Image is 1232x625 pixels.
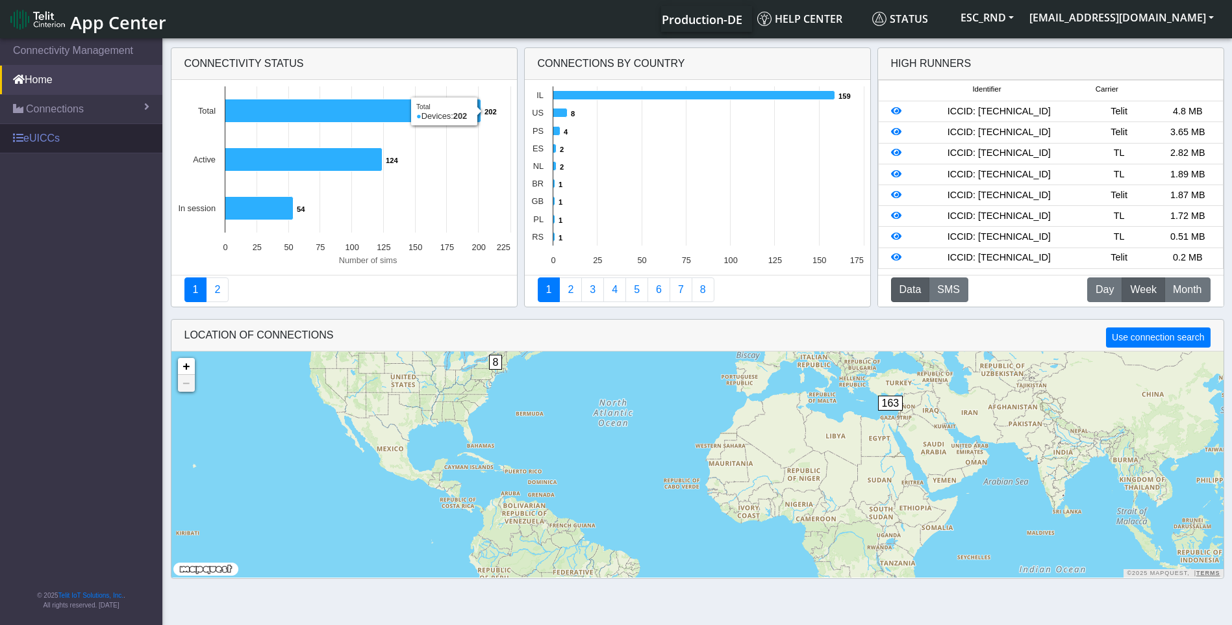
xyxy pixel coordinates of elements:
nav: Summary paging [184,277,504,302]
text: GB [531,196,544,206]
text: 25 [252,242,261,252]
text: 200 [471,242,485,252]
text: 50 [637,255,646,265]
div: Telit [1085,188,1153,203]
div: 1.72 MB [1153,209,1222,223]
a: Your current platform instance [661,6,742,32]
text: 1 [559,181,562,188]
text: 100 [723,255,737,265]
text: 175 [849,255,863,265]
button: [EMAIL_ADDRESS][DOMAIN_NAME] [1022,6,1222,29]
a: Help center [752,6,867,32]
text: BR [532,179,544,188]
div: ICCID: [TECHNICAL_ID] [913,188,1085,203]
span: 8 [489,355,503,370]
a: Not Connected for 30 days [692,277,714,302]
a: Terms [1196,570,1220,576]
span: App Center [70,10,166,34]
div: ICCID: [TECHNICAL_ID] [913,209,1085,223]
text: 175 [440,242,453,252]
text: 2 [560,146,564,153]
div: 1.89 MB [1153,168,1222,182]
a: Usage per Country [581,277,604,302]
button: Month [1164,277,1210,302]
a: 14 Days Trend [647,277,670,302]
div: ICCID: [TECHNICAL_ID] [913,251,1085,265]
div: Connections By Country [525,48,870,80]
div: TL [1085,146,1153,160]
a: Carrier [559,277,582,302]
text: 1 [559,216,562,224]
a: Zero Session [670,277,692,302]
div: High Runners [891,56,972,71]
text: 0 [551,255,555,265]
div: 1 [838,335,851,374]
a: Status [867,6,953,32]
button: Week [1122,277,1165,302]
a: Zoom in [178,358,195,375]
span: Month [1173,282,1201,298]
div: 4.8 MB [1153,105,1222,119]
button: SMS [929,277,968,302]
div: ICCID: [TECHNICAL_ID] [913,146,1085,160]
text: 159 [838,92,851,100]
text: 225 [496,242,510,252]
div: 0.51 MB [1153,230,1222,244]
text: Number of sims [338,255,397,265]
text: 54 [297,205,305,213]
text: IL [536,90,544,100]
text: PL [533,214,544,224]
text: 50 [284,242,293,252]
a: Connections By Country [538,277,560,302]
button: Day [1087,277,1122,302]
text: Active [193,155,216,164]
a: Usage by Carrier [625,277,648,302]
text: 150 [408,242,421,252]
div: Telit [1085,251,1153,265]
text: 75 [316,242,325,252]
text: 150 [812,255,826,265]
div: TL [1085,209,1153,223]
span: 163 [878,396,903,411]
div: ICCID: [TECHNICAL_ID] [913,105,1085,119]
text: 8 [571,110,575,118]
text: In session [178,203,216,213]
div: Telit [1085,125,1153,140]
text: 124 [386,157,398,164]
text: 2 [560,163,564,171]
img: status.svg [872,12,886,26]
span: Week [1130,282,1157,298]
text: NL [533,161,543,171]
img: knowledge.svg [757,12,772,26]
a: App Center [10,5,164,33]
text: PS [532,126,543,136]
img: logo-telit-cinterion-gw-new.png [10,9,65,30]
text: 0 [223,242,227,252]
a: Connectivity status [184,277,207,302]
div: TL [1085,230,1153,244]
a: Zoom out [178,375,195,392]
a: Connections By Carrier [603,277,626,302]
div: TL [1085,168,1153,182]
div: 3.65 MB [1153,125,1222,140]
a: Deployment status [206,277,229,302]
text: 202 [484,108,497,116]
div: ICCID: [TECHNICAL_ID] [913,168,1085,182]
text: 25 [593,255,602,265]
div: LOCATION OF CONNECTIONS [171,320,1224,351]
span: Connections [26,101,84,117]
div: Connectivity status [171,48,517,80]
text: 100 [345,242,358,252]
text: RS [532,232,544,242]
div: ICCID: [TECHNICAL_ID] [913,125,1085,140]
span: Identifier [972,84,1001,95]
div: Telit [1085,105,1153,119]
div: ICCID: [TECHNICAL_ID] [913,230,1085,244]
span: Status [872,12,928,26]
span: Help center [757,12,842,26]
span: Production-DE [662,12,742,27]
div: 0.2 MB [1153,251,1222,265]
text: 4 [564,128,568,136]
div: 1.87 MB [1153,188,1222,203]
text: 1 [559,234,562,242]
